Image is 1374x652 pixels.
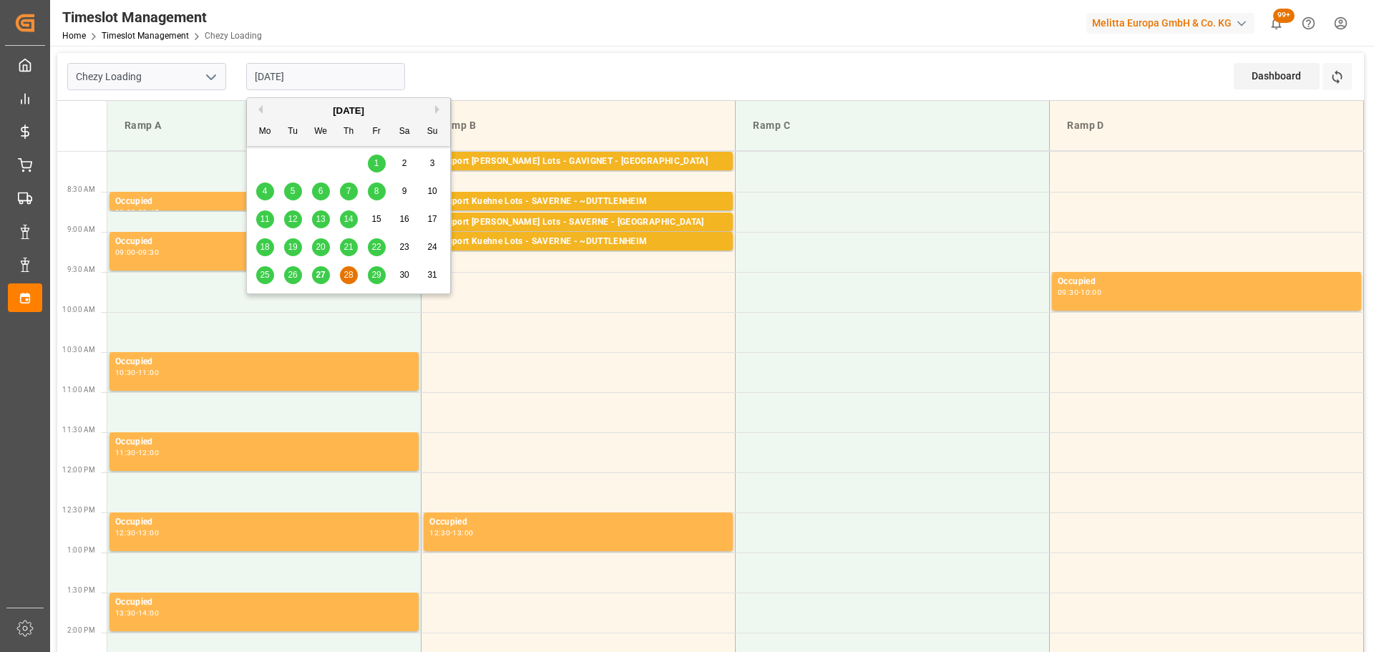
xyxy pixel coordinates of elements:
[138,209,159,215] div: 08:45
[67,266,95,273] span: 9:30 AM
[62,466,95,474] span: 12:00 PM
[1273,9,1295,23] span: 99+
[399,214,409,224] span: 16
[312,210,330,228] div: Choose Wednesday, August 13th, 2025
[260,242,269,252] span: 18
[67,225,95,233] span: 9:00 AM
[402,158,407,168] span: 2
[115,355,413,369] div: Occupied
[115,595,413,610] div: Occupied
[368,123,386,141] div: Fr
[115,249,136,256] div: 09:00
[67,626,95,634] span: 2:00 PM
[429,230,727,242] div: Pallets: 1,TU: 141,City: [GEOGRAPHIC_DATA],Arrival: [DATE] 00:00:00
[1058,289,1078,296] div: 09:30
[424,155,442,172] div: Choose Sunday, August 3rd, 2025
[136,530,138,536] div: -
[62,346,95,354] span: 10:30 AM
[138,249,159,256] div: 09:30
[246,63,405,90] input: DD-MM-YYYY
[340,238,358,256] div: Choose Thursday, August 21st, 2025
[343,242,353,252] span: 21
[424,123,442,141] div: Su
[260,214,269,224] span: 11
[62,31,86,41] a: Home
[396,155,414,172] div: Choose Saturday, August 2nd, 2025
[115,209,136,215] div: 08:30
[284,123,302,141] div: Tu
[288,214,297,224] span: 12
[316,242,325,252] span: 20
[115,530,136,536] div: 12:30
[1078,289,1081,296] div: -
[136,449,138,456] div: -
[429,249,727,261] div: Pallets: 1,TU: 95,City: ~[GEOGRAPHIC_DATA],Arrival: [DATE] 00:00:00
[138,530,159,536] div: 13:00
[340,266,358,284] div: Choose Thursday, August 28th, 2025
[200,66,221,88] button: open menu
[291,186,296,196] span: 5
[452,530,473,536] div: 13:00
[368,266,386,284] div: Choose Friday, August 29th, 2025
[427,186,437,196] span: 10
[429,209,727,221] div: Pallets: ,TU: 38,City: ~[GEOGRAPHIC_DATA],Arrival: [DATE] 00:00:00
[396,210,414,228] div: Choose Saturday, August 16th, 2025
[343,270,353,280] span: 28
[374,158,379,168] span: 1
[1234,63,1320,89] div: Dashboard
[67,546,95,554] span: 1:00 PM
[340,183,358,200] div: Choose Thursday, August 7th, 2025
[67,185,95,193] span: 8:30 AM
[340,210,358,228] div: Choose Thursday, August 14th, 2025
[67,586,95,594] span: 1:30 PM
[284,210,302,228] div: Choose Tuesday, August 12th, 2025
[256,266,274,284] div: Choose Monday, August 25th, 2025
[247,104,450,118] div: [DATE]
[115,369,136,376] div: 10:30
[433,112,723,139] div: Ramp B
[67,63,226,90] input: Type to search/select
[136,369,138,376] div: -
[429,215,727,230] div: Transport [PERSON_NAME] Lots - SAVERNE - [GEOGRAPHIC_DATA]
[256,123,274,141] div: Mo
[318,186,323,196] span: 6
[429,515,727,530] div: Occupied
[402,186,407,196] span: 9
[102,31,189,41] a: Timeslot Management
[284,266,302,284] div: Choose Tuesday, August 26th, 2025
[256,210,274,228] div: Choose Monday, August 11th, 2025
[62,306,95,313] span: 10:00 AM
[424,238,442,256] div: Choose Sunday, August 24th, 2025
[396,266,414,284] div: Choose Saturday, August 30th, 2025
[251,150,447,289] div: month 2025-08
[429,530,450,536] div: 12:30
[1292,7,1325,39] button: Help Center
[368,155,386,172] div: Choose Friday, August 1st, 2025
[1086,9,1260,37] button: Melitta Europa GmbH & Co. KG
[747,112,1038,139] div: Ramp C
[1086,13,1254,34] div: Melitta Europa GmbH & Co. KG
[115,515,413,530] div: Occupied
[399,242,409,252] span: 23
[136,610,138,616] div: -
[62,6,262,28] div: Timeslot Management
[115,235,413,249] div: Occupied
[316,214,325,224] span: 13
[371,242,381,252] span: 22
[284,183,302,200] div: Choose Tuesday, August 5th, 2025
[429,155,727,169] div: Transport [PERSON_NAME] Lots - GAVIGNET - [GEOGRAPHIC_DATA]
[284,238,302,256] div: Choose Tuesday, August 19th, 2025
[424,183,442,200] div: Choose Sunday, August 10th, 2025
[430,158,435,168] span: 3
[312,183,330,200] div: Choose Wednesday, August 6th, 2025
[136,249,138,256] div: -
[1260,7,1292,39] button: show 100 new notifications
[396,183,414,200] div: Choose Saturday, August 9th, 2025
[396,238,414,256] div: Choose Saturday, August 23rd, 2025
[435,105,444,114] button: Next Month
[115,195,413,209] div: Occupied
[136,209,138,215] div: -
[1081,289,1101,296] div: 10:00
[368,183,386,200] div: Choose Friday, August 8th, 2025
[399,270,409,280] span: 30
